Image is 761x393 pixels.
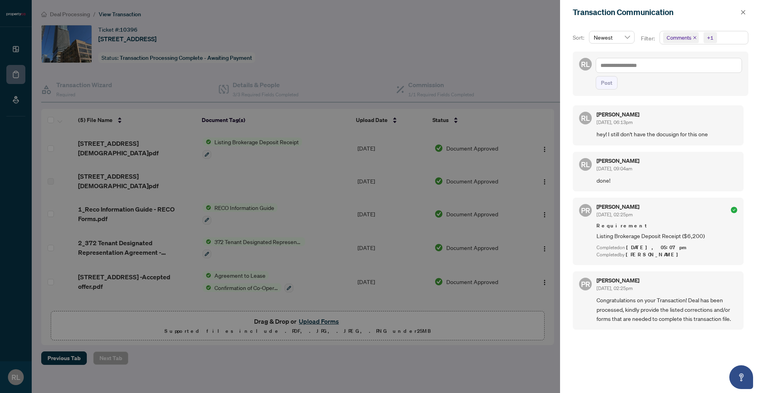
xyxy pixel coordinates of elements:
[597,251,737,259] div: Completed by
[581,159,590,170] span: RL
[597,158,639,164] h5: [PERSON_NAME]
[641,34,656,43] p: Filter:
[707,34,713,42] div: +1
[626,251,683,258] span: [PERSON_NAME]
[597,296,737,323] span: Congratulations on your Transaction! Deal has been processed, kindly provide the listed correctio...
[597,285,633,291] span: [DATE], 02:25pm
[693,36,697,40] span: close
[597,278,639,283] h5: [PERSON_NAME]
[597,204,639,210] h5: [PERSON_NAME]
[597,166,632,172] span: [DATE], 09:04am
[573,6,738,18] div: Transaction Communication
[581,59,590,70] span: RL
[597,244,737,252] div: Completed on
[581,205,590,216] span: PR
[597,119,633,125] span: [DATE], 06:13pm
[573,33,586,42] p: Sort:
[731,207,737,213] span: check-circle
[597,212,633,217] span: [DATE], 02:25pm
[626,244,688,251] span: [DATE], 05:07pm
[597,222,737,230] span: Requirement
[729,365,753,389] button: Open asap
[581,279,590,290] span: PR
[597,112,639,117] h5: [PERSON_NAME]
[663,32,699,43] span: Comments
[597,231,737,240] span: Listing Brokerage Deposit Receipt ($6,200)
[596,76,618,90] button: Post
[740,10,746,15] span: close
[581,113,590,124] span: RL
[597,130,737,139] span: hey! I still don't have the docusign for this one
[667,34,691,42] span: Comments
[597,176,737,185] span: done!
[594,31,630,43] span: Newest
